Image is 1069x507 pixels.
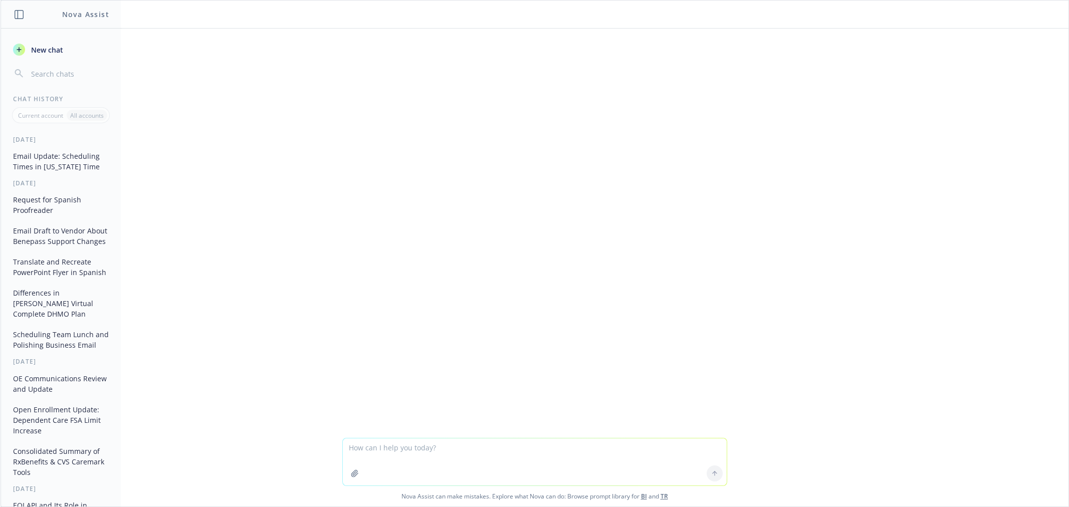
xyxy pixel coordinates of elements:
h1: Nova Assist [62,9,109,20]
button: OE Communications Review and Update [9,370,113,397]
button: New chat [9,41,113,59]
div: Chat History [1,95,121,103]
div: [DATE] [1,179,121,187]
span: Nova Assist can make mistakes. Explore what Nova can do: Browse prompt library for and [5,486,1064,506]
a: BI [641,492,647,500]
button: Request for Spanish Proofreader [9,191,113,218]
button: Scheduling Team Lunch and Polishing Business Email [9,326,113,353]
input: Search chats [29,67,109,81]
div: [DATE] [1,135,121,144]
button: Consolidated Summary of RxBenefits & CVS Caremark Tools [9,443,113,480]
button: Translate and Recreate PowerPoint Flyer in Spanish [9,253,113,281]
button: Differences in [PERSON_NAME] Virtual Complete DHMO Plan [9,285,113,322]
p: Current account [18,111,63,120]
button: Open Enrollment Update: Dependent Care FSA Limit Increase [9,401,113,439]
div: [DATE] [1,357,121,366]
div: [DATE] [1,484,121,493]
button: Email Draft to Vendor About Benepass Support Changes [9,222,113,249]
p: All accounts [70,111,104,120]
a: TR [661,492,668,500]
span: New chat [29,45,63,55]
button: Email Update: Scheduling Times in [US_STATE] Time [9,148,113,175]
